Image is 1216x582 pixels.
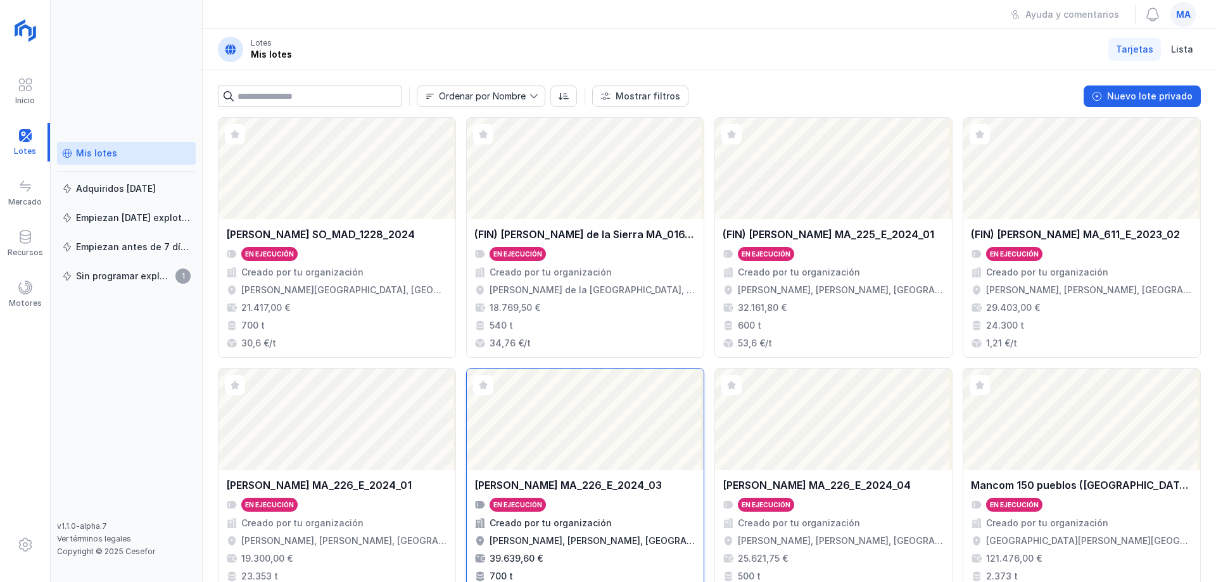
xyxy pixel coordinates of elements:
[245,250,294,258] div: En ejecución
[738,535,944,547] div: [PERSON_NAME], [PERSON_NAME], [GEOGRAPHIC_DATA], [GEOGRAPHIC_DATA]
[990,500,1039,509] div: En ejecución
[490,301,540,314] div: 18.769,50 €
[251,38,272,48] div: Lotes
[490,284,696,296] div: [PERSON_NAME] de la [GEOGRAPHIC_DATA], [GEOGRAPHIC_DATA], [GEOGRAPHIC_DATA], [GEOGRAPHIC_DATA]
[986,301,1040,314] div: 29.403,00 €
[493,250,542,258] div: En ejecución
[742,500,790,509] div: En ejecución
[723,478,911,493] div: [PERSON_NAME] MA_226_E_2024_04
[742,250,790,258] div: En ejecución
[474,227,696,242] div: (FIN) [PERSON_NAME] de la Sierra MA_016_E_2024_01
[986,517,1108,529] div: Creado por tu organización
[241,301,290,314] div: 21.417,00 €
[76,147,117,160] div: Mis lotes
[963,117,1201,358] a: (FIN) [PERSON_NAME] MA_611_E_2023_02En ejecuciónCreado por tu organización[PERSON_NAME], [PERSON_...
[57,206,196,229] a: Empiezan [DATE] explotación
[738,319,761,332] div: 600 t
[9,298,42,308] div: Motores
[723,227,934,242] div: (FIN) [PERSON_NAME] MA_225_E_2024_01
[241,319,265,332] div: 700 t
[76,212,191,224] div: Empiezan [DATE] explotación
[1176,8,1191,21] span: ma
[241,266,364,279] div: Creado por tu organización
[971,227,1180,242] div: (FIN) [PERSON_NAME] MA_611_E_2023_02
[1163,38,1201,61] a: Lista
[241,337,276,350] div: 30,6 €/t
[738,517,860,529] div: Creado por tu organización
[490,552,543,565] div: 39.639,60 €
[986,535,1193,547] div: [GEOGRAPHIC_DATA][PERSON_NAME][GEOGRAPHIC_DATA], [GEOGRAPHIC_DATA], [GEOGRAPHIC_DATA]
[57,534,131,543] a: Ver términos legales
[417,86,529,106] span: Nombre
[8,197,42,207] div: Mercado
[241,284,448,296] div: [PERSON_NAME][GEOGRAPHIC_DATA], [GEOGRAPHIC_DATA], [GEOGRAPHIC_DATA]
[175,269,191,284] span: 1
[986,284,1193,296] div: [PERSON_NAME], [PERSON_NAME], [GEOGRAPHIC_DATA], [GEOGRAPHIC_DATA]
[76,241,191,253] div: Empiezan antes de 7 días
[1171,43,1193,56] span: Lista
[57,521,196,531] div: v1.1.0-alpha.7
[1107,90,1193,103] div: Nuevo lote privado
[76,270,172,282] div: Sin programar explotación
[990,250,1039,258] div: En ejecución
[218,117,456,358] a: [PERSON_NAME] SO_MAD_1228_2024En ejecuciónCreado por tu organización[PERSON_NAME][GEOGRAPHIC_DATA...
[490,266,612,279] div: Creado por tu organización
[738,284,944,296] div: [PERSON_NAME], [PERSON_NAME], [GEOGRAPHIC_DATA], [GEOGRAPHIC_DATA]
[251,48,292,61] div: Mis lotes
[15,96,35,106] div: Inicio
[1084,85,1201,107] button: Nuevo lote privado
[57,236,196,258] a: Empiezan antes de 7 días
[474,478,662,493] div: [PERSON_NAME] MA_226_E_2024_03
[1116,43,1153,56] span: Tarjetas
[986,552,1042,565] div: 121.476,00 €
[241,552,293,565] div: 19.300,00 €
[738,552,788,565] div: 25.621,75 €
[738,301,787,314] div: 32.161,80 €
[226,478,412,493] div: [PERSON_NAME] MA_226_E_2024_01
[490,319,513,332] div: 540 t
[714,117,953,358] a: (FIN) [PERSON_NAME] MA_225_E_2024_01En ejecuciónCreado por tu organización[PERSON_NAME], [PERSON_...
[1002,4,1127,25] button: Ayuda y comentarios
[241,535,448,547] div: [PERSON_NAME], [PERSON_NAME], [GEOGRAPHIC_DATA], [GEOGRAPHIC_DATA]
[57,177,196,200] a: Adquiridos [DATE]
[738,337,772,350] div: 53,6 €/t
[1025,8,1119,21] div: Ayuda y comentarios
[986,266,1108,279] div: Creado por tu organización
[490,337,531,350] div: 34,76 €/t
[986,337,1017,350] div: 1,21 €/t
[9,15,41,46] img: logoRight.svg
[592,85,688,107] button: Mostrar filtros
[57,265,196,288] a: Sin programar explotación1
[493,500,542,509] div: En ejecución
[76,182,156,195] div: Adquiridos [DATE]
[490,517,612,529] div: Creado por tu organización
[1108,38,1161,61] a: Tarjetas
[738,266,860,279] div: Creado por tu organización
[616,90,680,103] div: Mostrar filtros
[986,319,1024,332] div: 24.300 t
[439,92,526,101] div: Ordenar por Nombre
[245,500,294,509] div: En ejecución
[226,227,415,242] div: [PERSON_NAME] SO_MAD_1228_2024
[57,142,196,165] a: Mis lotes
[490,535,696,547] div: [PERSON_NAME], [PERSON_NAME], [GEOGRAPHIC_DATA], [GEOGRAPHIC_DATA]
[57,547,196,557] div: Copyright © 2025 Cesefor
[241,517,364,529] div: Creado por tu organización
[466,117,704,358] a: (FIN) [PERSON_NAME] de la Sierra MA_016_E_2024_01En ejecuciónCreado por tu organización[PERSON_NA...
[8,248,43,258] div: Recursos
[971,478,1193,493] div: Mancom 150 pueblos ([GEOGRAPHIC_DATA]) SO_MAD_1186_2024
